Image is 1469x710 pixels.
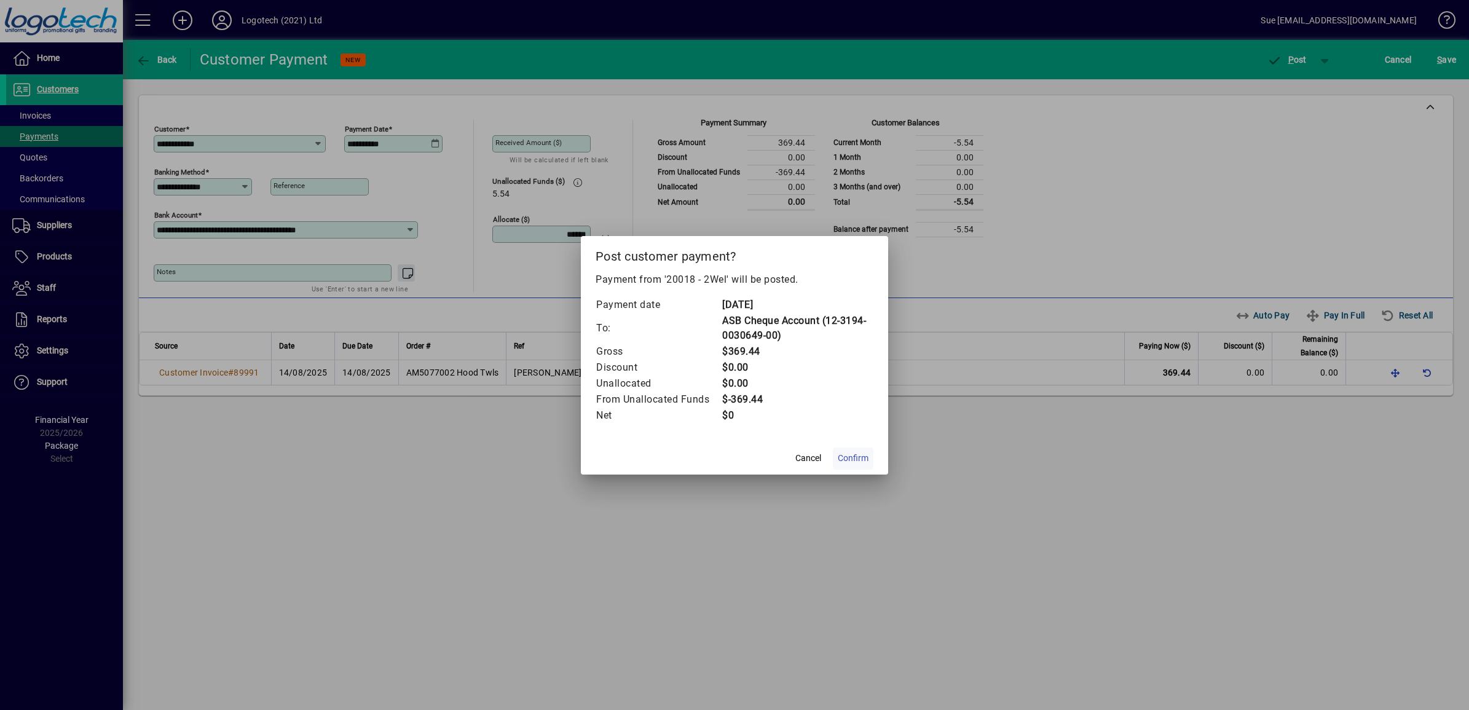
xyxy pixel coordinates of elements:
[722,376,873,392] td: $0.00
[795,452,821,465] span: Cancel
[596,376,722,392] td: Unallocated
[789,448,828,470] button: Cancel
[722,360,873,376] td: $0.00
[596,313,722,344] td: To:
[838,452,868,465] span: Confirm
[596,392,722,408] td: From Unallocated Funds
[722,408,873,424] td: $0
[581,236,888,272] h2: Post customer payment?
[596,272,873,287] p: Payment from '20018 - 2Wel' will be posted.
[722,313,873,344] td: ASB Cheque Account (12-3194-0030649-00)
[596,297,722,313] td: Payment date
[596,408,722,424] td: Net
[722,344,873,360] td: $369.44
[596,344,722,360] td: Gross
[722,392,873,408] td: $-369.44
[596,360,722,376] td: Discount
[722,297,873,313] td: [DATE]
[833,448,873,470] button: Confirm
